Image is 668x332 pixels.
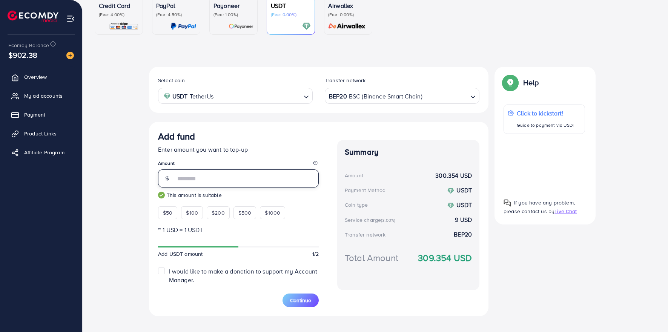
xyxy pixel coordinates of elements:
img: card [109,22,139,31]
p: Help [523,78,539,87]
img: card [302,22,311,31]
span: $200 [212,209,225,217]
strong: 309.354 USD [418,251,472,264]
p: (Fee: 4.50%) [156,12,196,18]
div: Transfer network [345,231,386,238]
span: Ecomdy Balance [8,41,49,49]
span: TetherUs [190,91,213,102]
p: (Fee: 4.00%) [99,12,139,18]
a: My ad accounts [6,88,77,103]
a: Product Links [6,126,77,141]
span: $1000 [265,209,280,217]
img: image [66,52,74,59]
img: coin [164,93,170,100]
span: Product Links [24,130,57,137]
div: Amount [345,172,363,179]
strong: 300.354 USD [435,171,472,180]
a: Affiliate Program [6,145,77,160]
span: If you have any problem, please contact us by [504,199,575,215]
img: card [170,22,196,31]
strong: BEP20 [454,230,472,239]
span: Payment [24,111,45,118]
img: coin [447,188,454,194]
small: (3.00%) [381,217,395,223]
img: coin [447,202,454,209]
strong: USDT [172,91,188,102]
strong: USDT [456,186,472,194]
span: $50 [163,209,172,217]
p: Payoneer [213,1,253,10]
small: This amount is suitable [158,191,319,199]
img: menu [66,14,75,23]
span: Continue [290,297,311,304]
p: USDT [271,1,311,10]
img: card [326,22,368,31]
div: Total Amount [345,251,398,264]
p: (Fee: 0.00%) [271,12,311,18]
p: (Fee: 0.00%) [328,12,368,18]
div: Coin type [345,201,368,209]
label: Transfer network [325,77,366,84]
p: Guide to payment via USDT [517,121,575,130]
span: $500 [238,209,252,217]
img: card [229,22,253,31]
span: Live Chat [554,207,577,215]
p: Credit Card [99,1,139,10]
legend: Amount [158,160,319,169]
h4: Summary [345,148,472,157]
strong: USDT [456,201,472,209]
input: Search for option [216,90,301,102]
span: Add USDT amount [158,250,203,258]
iframe: Chat [636,298,662,326]
p: ~ 1 USD = 1 USDT [158,225,319,234]
span: Overview [24,73,47,81]
strong: BEP20 [329,91,347,102]
a: Payment [6,107,77,122]
button: Continue [283,294,319,307]
img: Popup guide [504,199,511,207]
img: logo [8,11,58,22]
div: Payment Method [345,186,385,194]
a: Overview [6,69,77,85]
span: I would like to make a donation to support my Account Manager. [169,267,317,284]
img: Popup guide [504,76,517,89]
p: Enter amount you want to top-up [158,145,319,154]
span: BSC (Binance Smart Chain) [349,91,422,102]
span: 1/2 [312,250,319,258]
img: guide [158,192,165,198]
label: Select coin [158,77,185,84]
p: PayPal [156,1,196,10]
p: Airwallex [328,1,368,10]
span: $100 [186,209,198,217]
strong: 9 USD [455,215,472,224]
p: (Fee: 1.00%) [213,12,253,18]
h3: Add fund [158,131,195,142]
span: $902.38 [8,49,37,60]
div: Search for option [325,88,479,103]
span: Affiliate Program [24,149,64,156]
p: Click to kickstart! [517,109,575,118]
div: Search for option [158,88,313,103]
span: My ad accounts [24,92,63,100]
input: Search for option [423,90,467,102]
div: Service charge [345,216,398,224]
